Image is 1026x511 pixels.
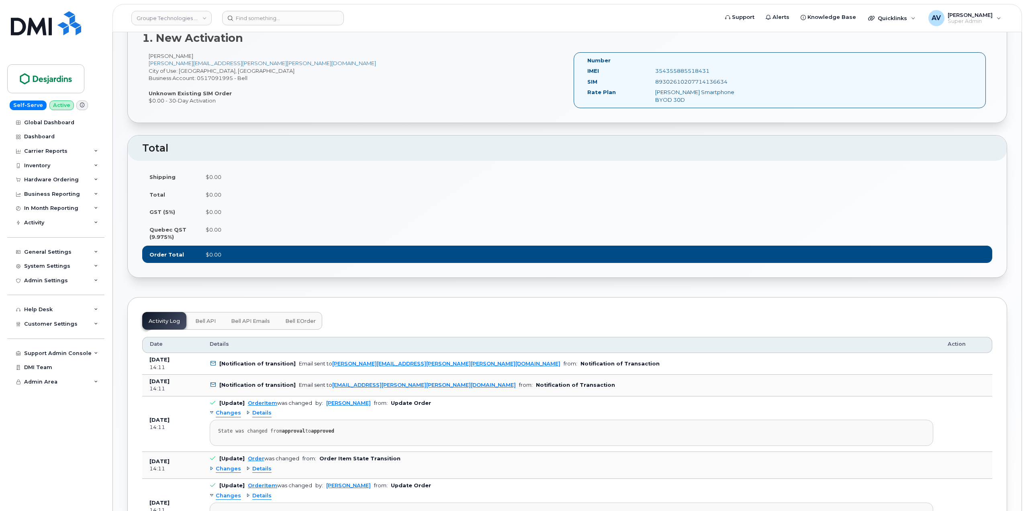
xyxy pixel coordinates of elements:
[216,409,241,417] span: Changes
[719,9,760,25] a: Support
[760,9,795,25] a: Alerts
[248,400,312,406] div: was changed
[587,88,616,96] label: Rate Plan
[149,90,232,96] strong: Unknown Existing SIM Order
[149,500,170,506] b: [DATE]
[948,12,993,18] span: [PERSON_NAME]
[206,226,221,233] span: $0.00
[149,173,176,181] label: Shipping
[149,378,170,384] b: [DATE]
[149,424,195,431] div: 14:11
[219,400,245,406] b: [Update]
[773,13,789,21] span: Alerts
[150,341,163,348] span: Date
[332,382,516,388] a: [EMAIL_ADDRESS][PERSON_NAME][PERSON_NAME][DOMAIN_NAME]
[216,465,241,473] span: Changes
[649,67,744,75] div: 354355885518431
[149,226,191,241] label: Quebec QST (9.975%)
[248,482,312,488] div: was changed
[206,191,221,198] span: $0.00
[391,400,431,406] b: Update Order
[315,400,323,406] span: by:
[862,10,921,26] div: Quicklinks
[315,482,323,488] span: by:
[391,482,431,488] b: Update Order
[231,318,270,324] span: Bell API Emails
[149,60,376,66] a: [PERSON_NAME][EMAIL_ADDRESS][PERSON_NAME][PERSON_NAME][DOMAIN_NAME]
[248,400,277,406] a: OrderItem
[252,465,272,473] span: Details
[587,57,611,64] label: Number
[206,251,221,258] span: $0.00
[149,417,170,423] b: [DATE]
[219,456,245,462] b: [Update]
[302,456,316,462] span: from:
[149,385,195,392] div: 14:11
[149,357,170,363] b: [DATE]
[923,10,1007,26] div: Artem Volkov
[219,482,245,488] b: [Update]
[142,31,243,45] strong: 1. New Activation
[252,492,272,500] span: Details
[149,191,165,199] label: Total
[195,318,216,324] span: Bell API
[149,208,175,216] label: GST (5%)
[932,13,941,23] span: AV
[149,465,195,472] div: 14:11
[649,78,744,86] div: 89302610207714136634
[940,337,992,353] th: Action
[210,341,229,348] span: Details
[374,400,388,406] span: from:
[795,9,862,25] a: Knowledge Base
[149,458,170,464] b: [DATE]
[222,11,344,25] input: Find something...
[878,15,907,21] span: Quicklinks
[649,88,744,103] div: [PERSON_NAME] Smartphone BYOD 30D
[131,11,212,25] a: Groupe Technologies Desjardins
[206,174,221,180] span: $0.00
[587,78,597,86] label: SIM
[319,456,401,462] b: Order Item State Transition
[807,13,856,21] span: Knowledge Base
[326,400,371,406] a: [PERSON_NAME]
[374,482,388,488] span: from:
[587,67,599,75] label: IMEI
[326,482,371,488] a: [PERSON_NAME]
[282,428,305,434] strong: approval
[248,456,299,462] div: was changed
[142,143,992,154] h2: Total
[299,382,516,388] div: Email sent to
[149,251,184,259] label: Order Total
[536,382,615,388] b: Notification of Transaction
[219,382,296,388] b: [Notification of transition]
[218,428,925,434] div: State was changed from to
[219,361,296,367] b: [Notification of transition]
[252,409,272,417] span: Details
[580,361,660,367] b: Notification of Transaction
[248,456,264,462] a: Order
[732,13,754,21] span: Support
[519,382,533,388] span: from:
[948,18,993,25] span: Super Admin
[206,209,221,215] span: $0.00
[142,52,567,105] div: [PERSON_NAME] City of Use: [GEOGRAPHIC_DATA], [GEOGRAPHIC_DATA] Business Account: 0517091995 - Be...
[285,318,316,324] span: Bell eOrder
[332,361,560,367] a: [PERSON_NAME][EMAIL_ADDRESS][PERSON_NAME][PERSON_NAME][DOMAIN_NAME]
[149,364,195,371] div: 14:11
[311,428,334,434] strong: approved
[248,482,277,488] a: OrderItem
[299,361,560,367] div: Email sent to
[216,492,241,500] span: Changes
[564,361,577,367] span: from:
